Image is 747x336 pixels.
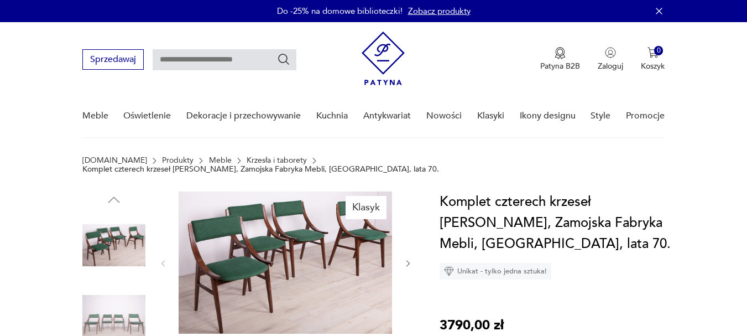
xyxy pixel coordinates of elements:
div: Klasyk [346,196,386,219]
a: Promocje [626,95,665,137]
img: Zdjęcie produktu Komplet czterech krzeseł Skoczek, Zamojska Fabryka Mebli, Polska, lata 70. [179,192,392,334]
a: Meble [209,156,232,165]
button: Patyna B2B [540,47,580,71]
a: Nowości [426,95,462,137]
div: 0 [654,46,664,55]
button: Szukaj [277,53,290,66]
a: Ikony designu [520,95,576,137]
button: Zaloguj [598,47,623,71]
p: Zaloguj [598,61,623,71]
a: Krzesła i taborety [247,156,307,165]
img: Ikona medalu [555,47,566,59]
img: Patyna - sklep z meblami i dekoracjami vintage [362,32,405,85]
img: Ikonka użytkownika [605,47,616,58]
a: Dekoracje i przechowywanie [186,95,301,137]
a: Oświetlenie [123,95,171,137]
p: Patyna B2B [540,61,580,71]
a: Klasyki [477,95,504,137]
div: Unikat - tylko jedna sztuka! [440,263,551,280]
p: 3790,00 zł [440,315,504,336]
a: Ikona medaluPatyna B2B [540,47,580,71]
a: [DOMAIN_NAME] [82,156,147,165]
a: Style [591,95,610,137]
h1: Komplet czterech krzeseł [PERSON_NAME], Zamojska Fabryka Mebli, [GEOGRAPHIC_DATA], lata 70. [440,192,673,255]
img: Zdjęcie produktu Komplet czterech krzeseł Skoczek, Zamojska Fabryka Mebli, Polska, lata 70. [82,214,145,277]
p: Do -25% na domowe biblioteczki! [277,6,403,17]
a: Sprzedawaj [82,56,144,64]
a: Produkty [162,156,194,165]
img: Ikona diamentu [444,266,454,276]
p: Koszyk [641,61,665,71]
button: 0Koszyk [641,47,665,71]
button: Sprzedawaj [82,49,144,70]
p: Komplet czterech krzeseł [PERSON_NAME], Zamojska Fabryka Mebli, [GEOGRAPHIC_DATA], lata 70. [82,165,439,174]
a: Zobacz produkty [408,6,471,17]
a: Antykwariat [363,95,411,137]
a: Meble [82,95,108,137]
img: Ikona koszyka [647,47,659,58]
a: Kuchnia [316,95,348,137]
